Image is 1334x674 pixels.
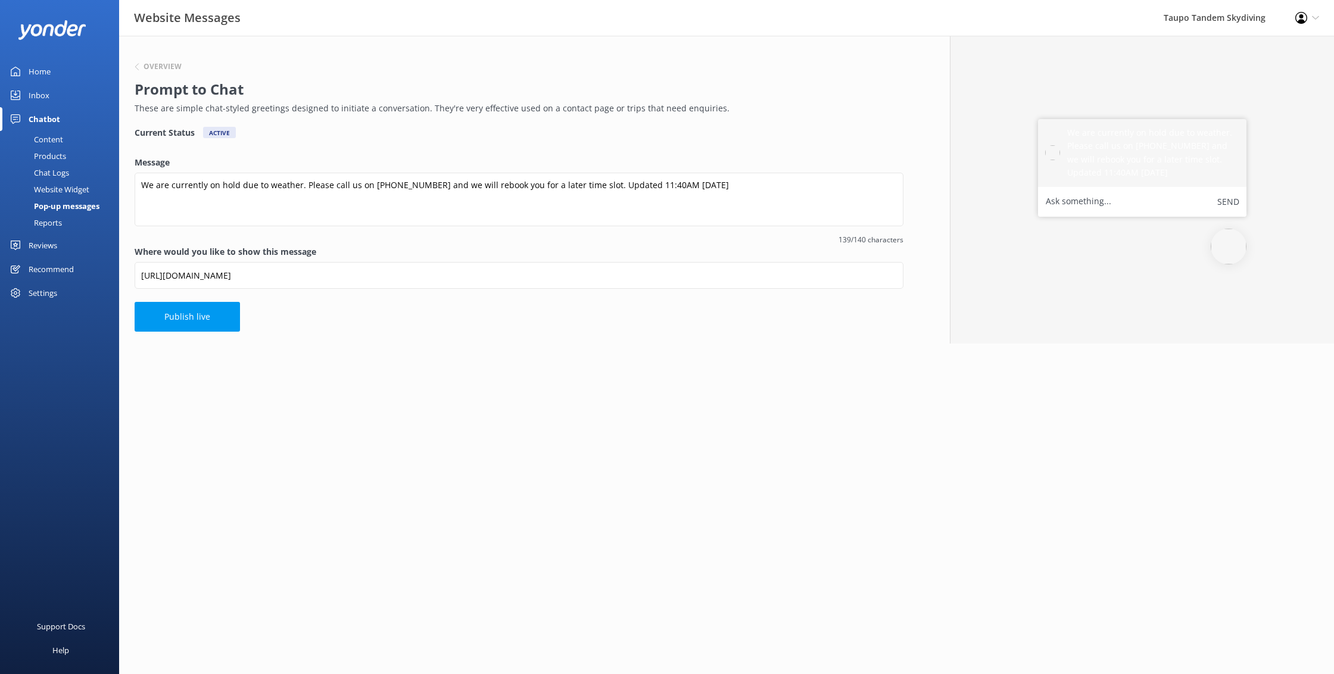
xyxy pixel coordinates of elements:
div: Reports [7,214,62,231]
label: Where would you like to show this message [135,245,903,258]
div: Support Docs [37,614,85,638]
div: Chatbot [29,107,60,131]
div: Reviews [29,233,57,257]
button: Send [1217,194,1239,210]
label: Ask something... [1046,194,1111,210]
a: Reports [7,214,119,231]
div: Products [7,148,66,164]
button: Publish live [135,302,240,332]
textarea: We are currently on hold due to weather. Please call us on [PHONE_NUMBER] and we will rebook you ... [135,173,903,226]
img: yonder-white-logo.png [18,20,86,40]
div: Chat Logs [7,164,69,181]
a: Content [7,131,119,148]
a: Pop-up messages [7,198,119,214]
div: Settings [29,281,57,305]
h6: Overview [144,63,182,70]
h5: We are currently on hold due to weather. Please call us on [PHONE_NUMBER] and we will rebook you ... [1067,126,1239,180]
h2: Prompt to Chat [135,78,897,101]
h3: Website Messages [134,8,241,27]
div: Active [203,127,236,138]
button: Overview [135,63,182,70]
div: Content [7,131,63,148]
a: Products [7,148,119,164]
h4: Current Status [135,127,195,138]
div: Home [29,60,51,83]
div: Inbox [29,83,49,107]
div: Pop-up messages [7,198,99,214]
div: Website Widget [7,181,89,198]
div: Help [52,638,69,662]
a: Chat Logs [7,164,119,181]
span: 139/140 characters [135,234,903,245]
p: These are simple chat-styled greetings designed to initiate a conversation. They're very effectiv... [135,102,897,115]
a: Website Widget [7,181,119,198]
div: Recommend [29,257,74,281]
label: Message [135,156,903,169]
input: https://www.example.com/page [135,262,903,289]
